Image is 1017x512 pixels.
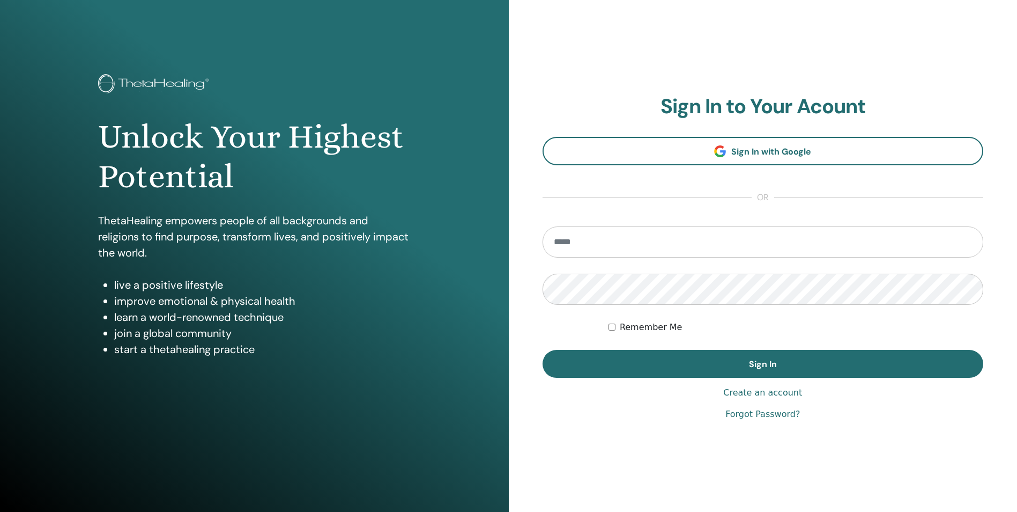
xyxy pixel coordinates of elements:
[752,191,774,204] span: or
[114,309,410,325] li: learn a world-renowned technique
[725,408,800,421] a: Forgot Password?
[620,321,682,334] label: Remember Me
[723,386,802,399] a: Create an account
[608,321,983,334] div: Keep me authenticated indefinitely or until I manually logout
[114,325,410,341] li: join a global community
[98,213,410,261] p: ThetaHealing empowers people of all backgrounds and religions to find purpose, transform lives, a...
[731,146,811,157] span: Sign In with Google
[543,137,984,165] a: Sign In with Google
[98,117,410,197] h1: Unlock Your Highest Potential
[749,359,777,370] span: Sign In
[114,293,410,309] li: improve emotional & physical health
[114,341,410,357] li: start a thetahealing practice
[114,277,410,293] li: live a positive lifestyle
[543,94,984,119] h2: Sign In to Your Acount
[543,350,984,378] button: Sign In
